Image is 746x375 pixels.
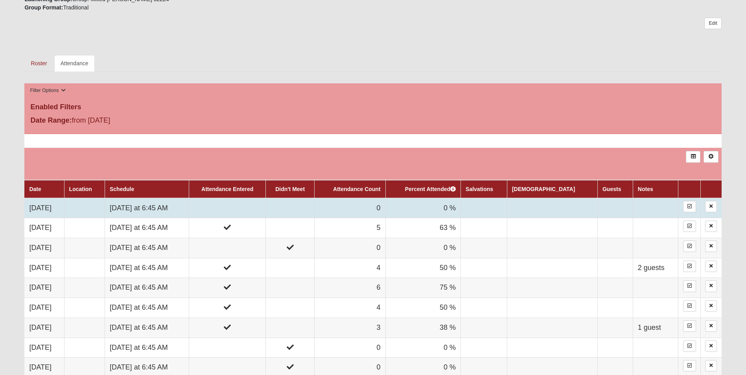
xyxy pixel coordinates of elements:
[683,320,696,332] a: Enter Attendance
[704,18,721,29] a: Edit
[24,115,257,128] div: from [DATE]
[315,318,386,338] td: 3
[24,258,64,278] td: [DATE]
[633,258,678,278] td: 2 guests
[24,238,64,258] td: [DATE]
[315,278,386,298] td: 6
[385,198,460,218] td: 0 %
[315,298,386,318] td: 4
[705,280,717,292] a: Delete
[683,300,696,312] a: Enter Attendance
[385,298,460,318] td: 50 %
[333,186,381,192] a: Attendance Count
[105,338,189,358] td: [DATE] at 6:45 AM
[30,115,72,126] label: Date Range:
[24,218,64,238] td: [DATE]
[54,55,95,72] a: Attendance
[69,186,92,192] a: Location
[597,180,633,198] th: Guests
[705,300,717,312] a: Delete
[315,238,386,258] td: 0
[315,338,386,358] td: 0
[105,278,189,298] td: [DATE] at 6:45 AM
[705,320,717,332] a: Delete
[683,360,696,371] a: Enter Attendance
[24,338,64,358] td: [DATE]
[24,318,64,338] td: [DATE]
[705,221,717,232] a: Delete
[385,318,460,338] td: 38 %
[507,180,597,198] th: [DEMOGRAPHIC_DATA]
[461,180,507,198] th: Salvations
[704,151,718,162] a: Alt+N
[110,186,134,192] a: Schedule
[30,103,715,112] h4: Enabled Filters
[705,241,717,252] a: Delete
[24,278,64,298] td: [DATE]
[315,198,386,218] td: 0
[683,261,696,272] a: Enter Attendance
[315,218,386,238] td: 5
[385,338,460,358] td: 0 %
[405,186,456,192] a: Percent Attended
[385,218,460,238] td: 63 %
[24,298,64,318] td: [DATE]
[28,86,68,95] button: Filter Options
[385,238,460,258] td: 0 %
[686,151,700,162] a: Export to Excel
[683,201,696,212] a: Enter Attendance
[683,221,696,232] a: Enter Attendance
[105,258,189,278] td: [DATE] at 6:45 AM
[683,280,696,292] a: Enter Attendance
[705,261,717,272] a: Delete
[105,318,189,338] td: [DATE] at 6:45 AM
[105,218,189,238] td: [DATE] at 6:45 AM
[705,360,717,371] a: Delete
[275,186,305,192] a: Didn't Meet
[385,258,460,278] td: 50 %
[24,4,63,11] strong: Group Format:
[705,340,717,352] a: Delete
[201,186,253,192] a: Attendance Entered
[683,340,696,352] a: Enter Attendance
[315,258,386,278] td: 4
[105,298,189,318] td: [DATE] at 6:45 AM
[633,318,678,338] td: 1 guest
[29,186,41,192] a: Date
[105,238,189,258] td: [DATE] at 6:45 AM
[24,198,64,218] td: [DATE]
[105,198,189,218] td: [DATE] at 6:45 AM
[24,55,53,72] a: Roster
[638,186,653,192] a: Notes
[385,278,460,298] td: 75 %
[705,201,717,212] a: Delete
[683,241,696,252] a: Enter Attendance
